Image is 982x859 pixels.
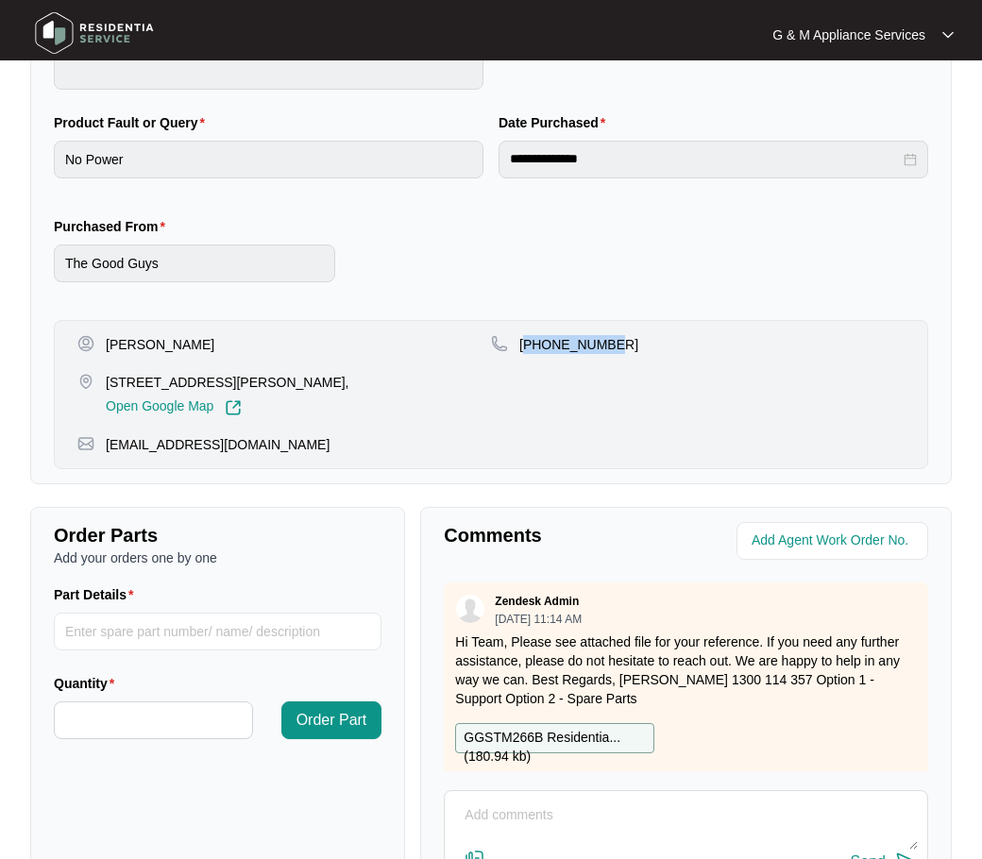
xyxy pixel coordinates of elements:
[54,522,381,548] p: Order Parts
[464,728,645,749] p: GGSTM266B Residentia... ( 180.94 kb )
[54,548,381,567] p: Add your orders one by one
[77,373,94,390] img: map-pin
[54,217,173,236] label: Purchased From
[491,335,508,352] img: map-pin
[495,594,579,609] p: Zendesk Admin
[54,674,122,693] label: Quantity
[942,30,954,40] img: dropdown arrow
[499,113,613,132] label: Date Purchased
[455,632,917,708] p: Hi Team, Please see attached file for your reference. If you need any further assistance, please ...
[444,522,672,548] p: Comments
[296,709,367,732] span: Order Part
[495,614,582,625] p: [DATE] 11:14 AM
[281,701,382,739] button: Order Part
[225,399,242,416] img: Link-External
[519,335,638,354] p: [PHONE_NUMBER]
[456,595,484,623] img: user.svg
[54,52,483,90] input: Serial Number
[752,530,917,552] input: Add Agent Work Order No.
[106,373,349,392] p: [STREET_ADDRESS][PERSON_NAME],
[106,435,330,454] p: [EMAIL_ADDRESS][DOMAIN_NAME]
[55,702,252,738] input: Quantity
[77,335,94,352] img: user-pin
[54,244,335,282] input: Purchased From
[54,585,142,604] label: Part Details
[106,335,214,354] p: [PERSON_NAME]
[54,141,483,178] input: Product Fault or Query
[54,113,212,132] label: Product Fault or Query
[54,613,381,650] input: Part Details
[510,149,900,169] input: Date Purchased
[772,25,925,44] p: G & M Appliance Services
[28,5,161,61] img: residentia service logo
[77,435,94,452] img: map-pin
[106,399,242,416] a: Open Google Map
